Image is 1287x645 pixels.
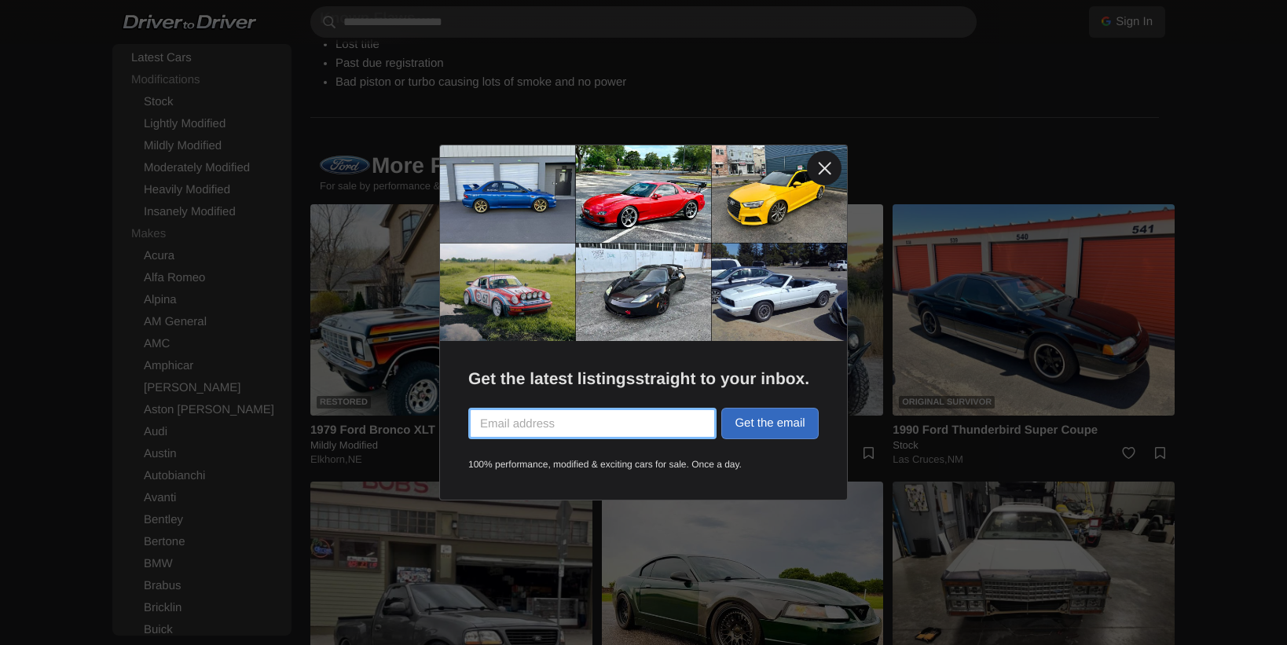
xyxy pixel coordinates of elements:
[468,458,819,471] small: 100% performance, modified & exciting cars for sale. Once a day.
[721,408,819,439] button: Get the email
[468,408,717,439] input: Email address
[468,369,819,389] h2: Get the latest listings straight to your inbox.
[735,416,805,430] span: Get the email
[440,145,847,341] img: cars cover photo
